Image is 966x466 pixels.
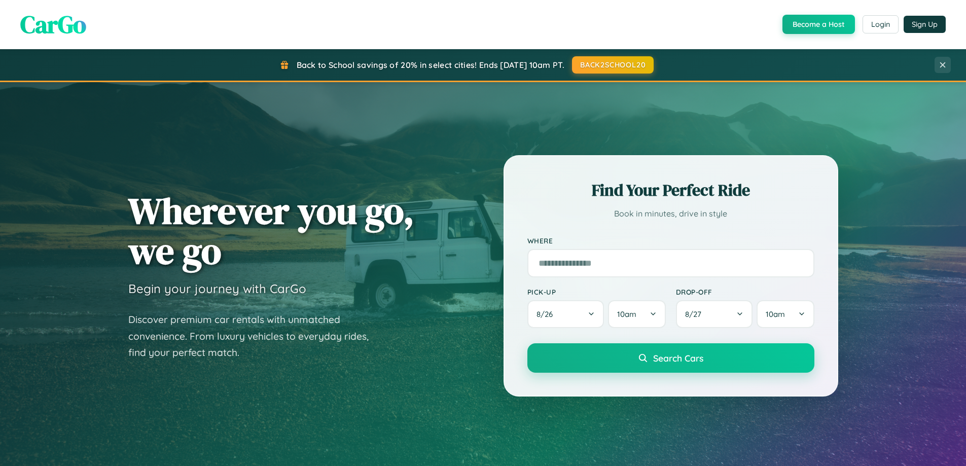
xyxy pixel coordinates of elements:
label: Where [527,236,814,245]
button: Search Cars [527,343,814,373]
label: Pick-up [527,288,666,296]
button: BACK2SCHOOL20 [572,56,654,74]
button: Login [863,15,899,33]
h2: Find Your Perfect Ride [527,179,814,201]
button: 8/26 [527,300,604,328]
h3: Begin your journey with CarGo [128,281,306,296]
span: 8 / 26 [536,309,558,319]
button: 8/27 [676,300,753,328]
label: Drop-off [676,288,814,296]
button: 10am [757,300,814,328]
button: Become a Host [782,15,855,34]
span: Back to School savings of 20% in select cities! Ends [DATE] 10am PT. [297,60,564,70]
span: 10am [766,309,785,319]
span: 10am [617,309,636,319]
button: Sign Up [904,16,946,33]
p: Discover premium car rentals with unmatched convenience. From luxury vehicles to everyday rides, ... [128,311,382,361]
h1: Wherever you go, we go [128,191,414,271]
span: CarGo [20,8,86,41]
span: Search Cars [653,352,703,364]
span: 8 / 27 [685,309,706,319]
p: Book in minutes, drive in style [527,206,814,221]
button: 10am [608,300,665,328]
